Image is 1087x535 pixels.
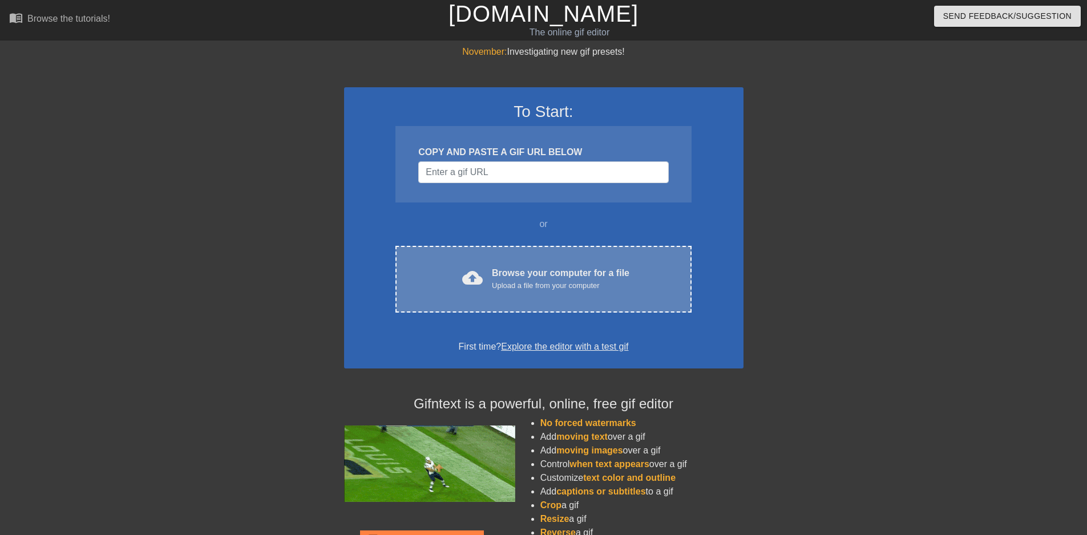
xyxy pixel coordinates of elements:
span: Send Feedback/Suggestion [943,9,1072,23]
li: Add to a gif [540,485,743,498]
div: Upload a file from your computer [492,280,629,291]
div: Browse your computer for a file [492,266,629,291]
span: text color and outline [583,473,676,483]
li: a gif [540,512,743,526]
div: First time? [359,340,729,354]
a: Explore the editor with a test gif [501,342,628,351]
div: The online gif editor [368,26,771,39]
button: Send Feedback/Suggestion [934,6,1081,27]
li: Customize [540,471,743,485]
img: football_small.gif [344,425,515,502]
a: [DOMAIN_NAME] [448,1,639,26]
a: Browse the tutorials! [9,11,110,29]
span: Crop [540,500,561,510]
span: when text appears [569,459,649,469]
span: No forced watermarks [540,418,636,428]
span: moving text [556,432,608,441]
span: Resize [540,514,569,524]
div: Investigating new gif presets! [344,45,743,59]
h3: To Start: [359,102,729,121]
li: Add over a gif [540,430,743,444]
li: a gif [540,498,743,512]
li: Add over a gif [540,444,743,457]
h4: Gifntext is a powerful, online, free gif editor [344,396,743,412]
span: moving images [556,445,623,455]
li: Control over a gif [540,457,743,471]
input: Username [418,161,668,183]
span: menu_book [9,11,23,25]
div: COPY AND PASTE A GIF URL BELOW [418,145,668,159]
div: or [374,217,714,231]
div: Browse the tutorials! [27,14,110,23]
span: cloud_upload [462,267,483,288]
span: November: [462,47,507,56]
span: captions or subtitles [556,487,645,496]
